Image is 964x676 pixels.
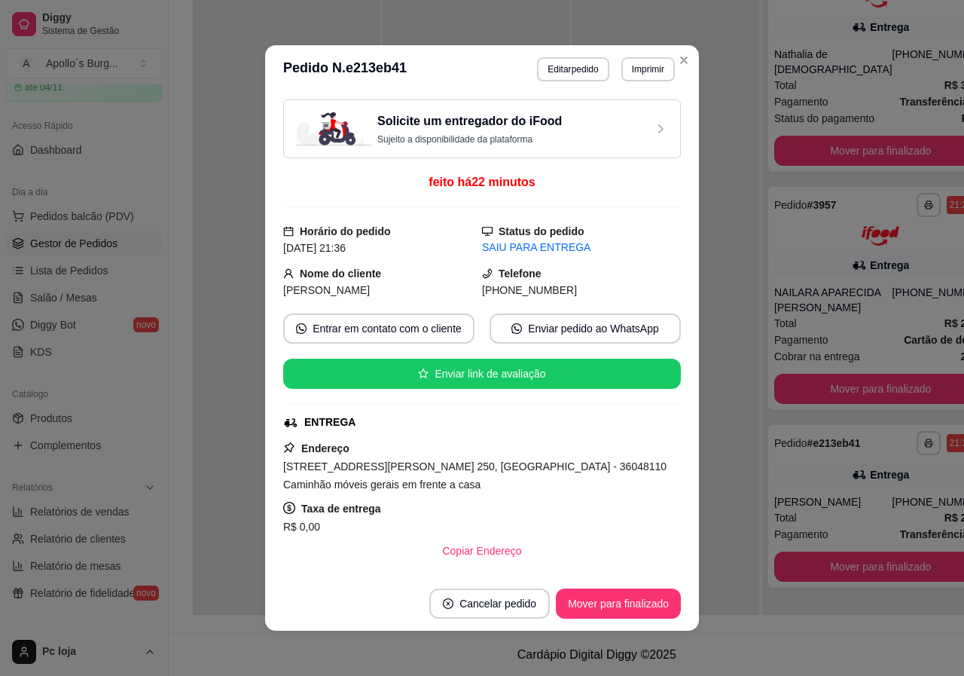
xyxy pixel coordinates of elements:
button: Mover para finalizado [556,589,681,619]
button: Copiar Endereço [430,536,533,566]
button: close-circleCancelar pedido [429,589,550,619]
button: whats-appEntrar em contato com o cliente [283,314,474,344]
img: delivery-image [296,112,371,145]
span: dollar [283,502,295,514]
div: SAIU PARA ENTREGA [482,240,681,255]
span: [PHONE_NUMBER] [482,284,577,296]
span: whats-app [296,323,307,334]
button: Editarpedido [537,57,609,81]
span: [PERSON_NAME] [283,284,370,296]
span: [STREET_ADDRESS][PERSON_NAME] 250, [GEOGRAPHIC_DATA] - 36048110 Caminhão móveis gerais em frente ... [283,460,667,491]
h3: Solicite um entregador do iFood [377,112,562,130]
h3: Pedido N. e213eb41 [283,57,407,81]
span: feito há 22 minutos [429,176,535,188]
div: ENTREGA [304,414,355,430]
button: Close [672,48,696,72]
button: whats-appEnviar pedido ao WhatsApp [490,314,681,344]
span: whats-app [511,323,522,334]
strong: Taxa de entrega [301,503,381,515]
strong: Telefone [499,268,541,280]
span: pushpin [283,442,295,454]
span: close-circle [443,598,453,609]
strong: Horário do pedido [300,225,391,237]
span: desktop [482,226,493,237]
span: star [418,369,429,379]
p: Sujeito a disponibilidade da plataforma [377,133,562,145]
span: [DATE] 21:36 [283,242,346,254]
strong: Status do pedido [499,225,584,237]
strong: Endereço [301,442,349,454]
strong: Nome do cliente [300,268,381,280]
span: R$ 0,00 [283,521,320,533]
button: Imprimir [621,57,675,81]
span: phone [482,268,493,279]
span: calendar [283,226,294,237]
button: starEnviar link de avaliação [283,359,681,389]
span: user [283,268,294,279]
